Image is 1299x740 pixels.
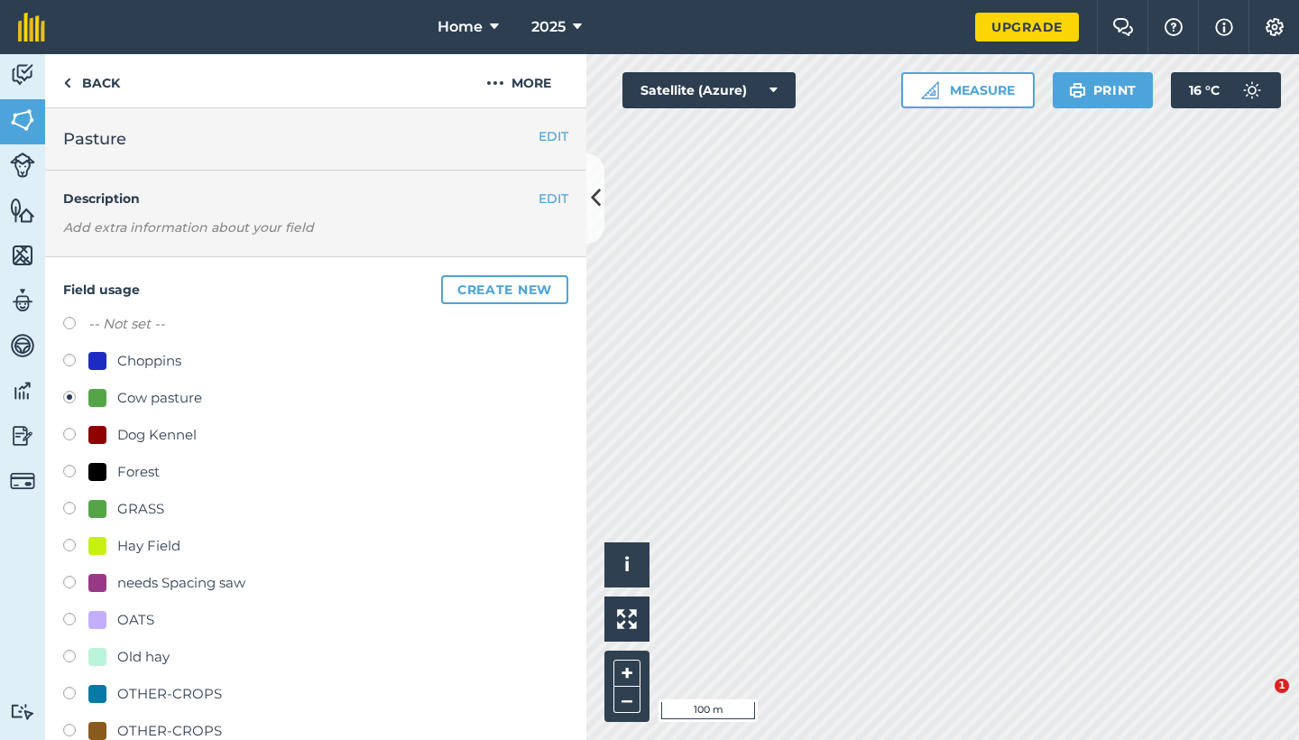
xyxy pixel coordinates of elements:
[10,61,35,88] img: svg+xml;base64,PD94bWwgdmVyc2lvbj0iMS4wIiBlbmNvZGluZz0idXRmLTgiPz4KPCEtLSBHZW5lcmF0b3I6IEFkb2JlIE...
[10,377,35,404] img: svg+xml;base64,PD94bWwgdmVyc2lvbj0iMS4wIiBlbmNvZGluZz0idXRmLTgiPz4KPCEtLSBHZW5lcmF0b3I6IEFkb2JlIE...
[486,72,504,94] img: svg+xml;base64,PHN2ZyB4bWxucz0iaHR0cDovL3d3dy53My5vcmcvMjAwMC9zdmciIHdpZHRoPSIyMCIgaGVpZ2h0PSIyNC...
[451,54,586,107] button: More
[613,687,640,713] button: –
[10,468,35,494] img: svg+xml;base64,PD94bWwgdmVyc2lvbj0iMS4wIiBlbmNvZGluZz0idXRmLTgiPz4KPCEtLSBHZW5lcmF0b3I6IEFkb2JlIE...
[901,72,1035,108] button: Measure
[1189,72,1220,108] span: 16 ° C
[539,126,568,146] button: EDIT
[531,16,566,38] span: 2025
[63,275,568,304] h4: Field usage
[10,242,35,269] img: svg+xml;base64,PHN2ZyB4bWxucz0iaHR0cDovL3d3dy53My5vcmcvMjAwMC9zdmciIHdpZHRoPSI1NiIgaGVpZ2h0PSI2MC...
[617,609,637,629] img: Four arrows, one pointing top left, one top right, one bottom right and the last bottom left
[117,387,202,409] div: Cow pasture
[10,153,35,178] img: svg+xml;base64,PD94bWwgdmVyc2lvbj0iMS4wIiBlbmNvZGluZz0idXRmLTgiPz4KPCEtLSBHZW5lcmF0b3I6IEFkb2JlIE...
[117,424,197,446] div: Dog Kennel
[117,572,245,594] div: needs Spacing saw
[117,683,222,705] div: OTHER-CROPS
[10,703,35,720] img: svg+xml;base64,PD94bWwgdmVyc2lvbj0iMS4wIiBlbmNvZGluZz0idXRmLTgiPz4KPCEtLSBHZW5lcmF0b3I6IEFkb2JlIE...
[63,72,71,94] img: svg+xml;base64,PHN2ZyB4bWxucz0iaHR0cDovL3d3dy53My5vcmcvMjAwMC9zdmciIHdpZHRoPSI5IiBoZWlnaHQ9IjI0Ii...
[441,275,568,304] button: Create new
[117,535,180,557] div: Hay Field
[1112,18,1134,36] img: Two speech bubbles overlapping with the left bubble in the forefront
[10,287,35,314] img: svg+xml;base64,PD94bWwgdmVyc2lvbj0iMS4wIiBlbmNvZGluZz0idXRmLTgiPz4KPCEtLSBHZW5lcmF0b3I6IEFkb2JlIE...
[613,660,640,687] button: +
[622,72,796,108] button: Satellite (Azure)
[63,219,314,236] em: Add extra information about your field
[117,609,154,631] div: OATS
[45,54,138,107] a: Back
[88,313,165,335] label: -- Not set --
[10,332,35,359] img: svg+xml;base64,PD94bWwgdmVyc2lvbj0iMS4wIiBlbmNvZGluZz0idXRmLTgiPz4KPCEtLSBHZW5lcmF0b3I6IEFkb2JlIE...
[18,13,45,42] img: fieldmargin Logo
[1053,72,1154,108] button: Print
[117,498,164,520] div: GRASS
[539,189,568,208] button: EDIT
[1163,18,1184,36] img: A question mark icon
[438,16,483,38] span: Home
[10,197,35,224] img: svg+xml;base64,PHN2ZyB4bWxucz0iaHR0cDovL3d3dy53My5vcmcvMjAwMC9zdmciIHdpZHRoPSI1NiIgaGVpZ2h0PSI2MC...
[1234,72,1270,108] img: svg+xml;base64,PD94bWwgdmVyc2lvbj0iMS4wIiBlbmNvZGluZz0idXRmLTgiPz4KPCEtLSBHZW5lcmF0b3I6IEFkb2JlIE...
[117,461,160,483] div: Forest
[10,106,35,134] img: svg+xml;base64,PHN2ZyB4bWxucz0iaHR0cDovL3d3dy53My5vcmcvMjAwMC9zdmciIHdpZHRoPSI1NiIgaGVpZ2h0PSI2MC...
[10,422,35,449] img: svg+xml;base64,PD94bWwgdmVyc2lvbj0iMS4wIiBlbmNvZGluZz0idXRmLTgiPz4KPCEtLSBHZW5lcmF0b3I6IEFkb2JlIE...
[117,350,181,372] div: Choppins
[117,646,170,668] div: Old hay
[1264,18,1285,36] img: A cog icon
[921,81,939,99] img: Ruler icon
[1171,72,1281,108] button: 16 °C
[975,13,1079,42] a: Upgrade
[63,126,126,152] span: Pasture
[63,189,568,208] h4: Description
[1238,679,1281,722] iframe: Intercom live chat
[604,542,649,587] button: i
[1275,679,1289,693] span: 1
[1215,16,1233,38] img: svg+xml;base64,PHN2ZyB4bWxucz0iaHR0cDovL3d3dy53My5vcmcvMjAwMC9zdmciIHdpZHRoPSIxNyIgaGVpZ2h0PSIxNy...
[624,553,630,576] span: i
[1069,79,1086,101] img: svg+xml;base64,PHN2ZyB4bWxucz0iaHR0cDovL3d3dy53My5vcmcvMjAwMC9zdmciIHdpZHRoPSIxOSIgaGVpZ2h0PSIyNC...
